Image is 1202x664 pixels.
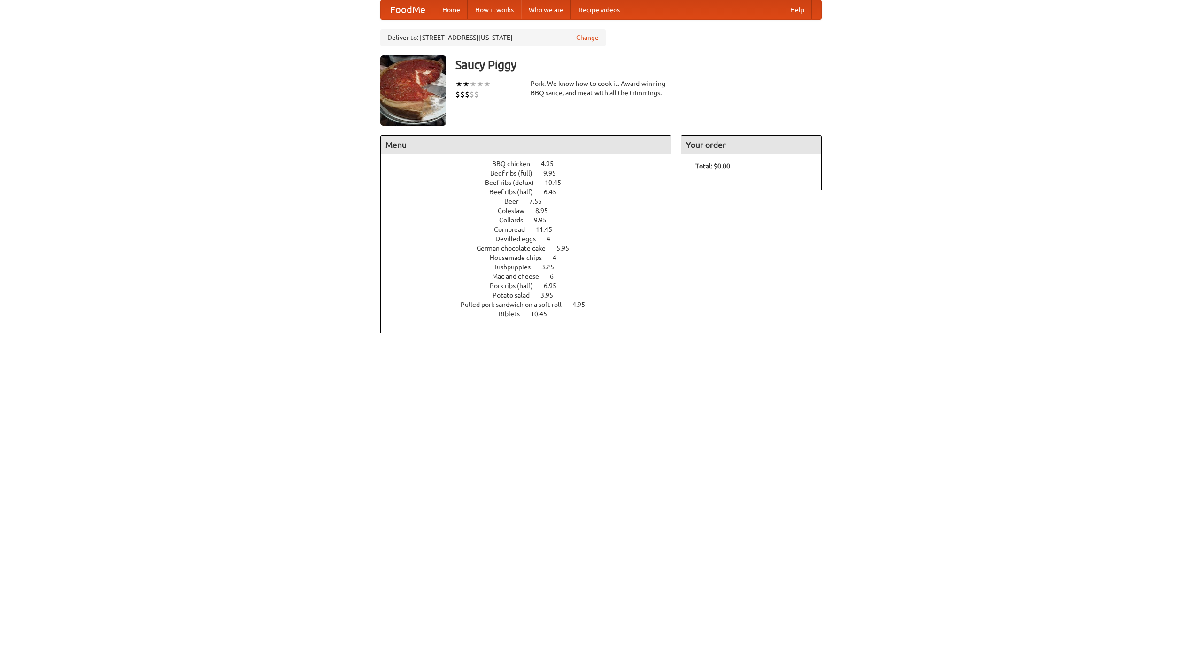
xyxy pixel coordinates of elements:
span: 11.45 [536,226,562,233]
a: FoodMe [381,0,435,19]
a: BBQ chicken 4.95 [492,160,571,168]
span: Beef ribs (delux) [485,179,543,186]
span: Beef ribs (half) [489,188,542,196]
a: German chocolate cake 5.95 [477,244,586,252]
a: Help [783,0,812,19]
span: 6.45 [544,188,566,196]
img: angular.jpg [380,55,446,126]
span: German chocolate cake [477,244,555,252]
span: 7.55 [529,198,551,205]
b: Total: $0.00 [695,162,730,170]
h4: Menu [381,136,671,154]
span: 10.45 [545,179,570,186]
span: Pulled pork sandwich on a soft roll [461,301,571,308]
span: 6 [550,273,563,280]
li: $ [455,89,460,99]
span: BBQ chicken [492,160,539,168]
li: ★ [470,79,477,89]
li: $ [470,89,474,99]
span: 5.95 [556,244,578,252]
span: Riblets [499,310,529,318]
span: Housemade chips [490,254,551,261]
a: Potato salad 3.95 [493,291,570,299]
span: 6.95 [544,282,566,290]
span: 9.95 [534,216,556,224]
a: Hushpuppies 3.25 [492,263,571,271]
a: Pulled pork sandwich on a soft roll 4.95 [461,301,602,308]
span: 4 [553,254,566,261]
li: $ [474,89,479,99]
h3: Saucy Piggy [455,55,822,74]
span: Beer [504,198,528,205]
a: Collards 9.95 [499,216,564,224]
span: Pork ribs (half) [490,282,542,290]
li: ★ [462,79,470,89]
span: Hushpuppies [492,263,540,271]
a: Riblets 10.45 [499,310,564,318]
a: Cornbread 11.45 [494,226,570,233]
span: Cornbread [494,226,534,233]
li: $ [465,89,470,99]
div: Deliver to: [STREET_ADDRESS][US_STATE] [380,29,606,46]
li: ★ [455,79,462,89]
span: Devilled eggs [495,235,545,243]
span: Beef ribs (full) [490,169,542,177]
li: ★ [477,79,484,89]
span: 4.95 [572,301,594,308]
a: Devilled eggs 4 [495,235,568,243]
h4: Your order [681,136,821,154]
span: Coleslaw [498,207,534,214]
span: 4.95 [541,160,563,168]
a: How it works [468,0,521,19]
a: Recipe videos [571,0,627,19]
span: 4 [547,235,560,243]
a: Home [435,0,468,19]
a: Mac and cheese 6 [492,273,571,280]
a: Beef ribs (full) 9.95 [490,169,573,177]
span: Collards [499,216,532,224]
a: Pork ribs (half) 6.95 [490,282,574,290]
a: Beer 7.55 [504,198,559,205]
span: Potato salad [493,291,539,299]
li: $ [460,89,465,99]
span: Mac and cheese [492,273,548,280]
a: Beef ribs (delux) 10.45 [485,179,578,186]
a: Coleslaw 8.95 [498,207,565,214]
span: 3.95 [540,291,562,299]
a: Who we are [521,0,571,19]
span: 9.95 [543,169,565,177]
a: Change [576,33,599,42]
div: Pork. We know how to cook it. Award-winning BBQ sauce, and meat with all the trimmings. [531,79,671,98]
span: 3.25 [541,263,563,271]
a: Housemade chips 4 [490,254,574,261]
span: 10.45 [531,310,556,318]
a: Beef ribs (half) 6.45 [489,188,574,196]
li: ★ [484,79,491,89]
span: 8.95 [535,207,557,214]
